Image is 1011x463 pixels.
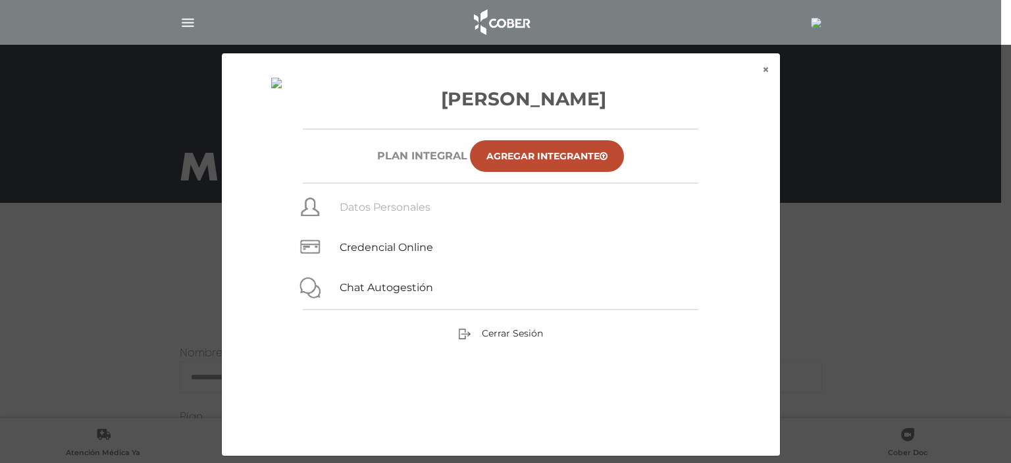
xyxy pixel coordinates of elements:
a: Cerrar Sesión [458,327,543,339]
a: Datos Personales [340,201,430,213]
a: Credencial Online [340,241,433,254]
a: Agregar Integrante [470,140,624,172]
img: 4393 [271,78,282,88]
a: Chat Autogestión [340,281,433,294]
img: sign-out.png [458,327,471,340]
span: Cerrar Sesión [482,327,543,339]
button: × [752,53,780,86]
img: Cober_menu-lines-white.svg [180,14,196,31]
h6: Plan INTEGRAL [377,150,467,162]
h3: [PERSON_NAME] [253,85,748,113]
img: logo_cober_home-white.png [467,7,536,38]
img: 4393 [811,18,821,28]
